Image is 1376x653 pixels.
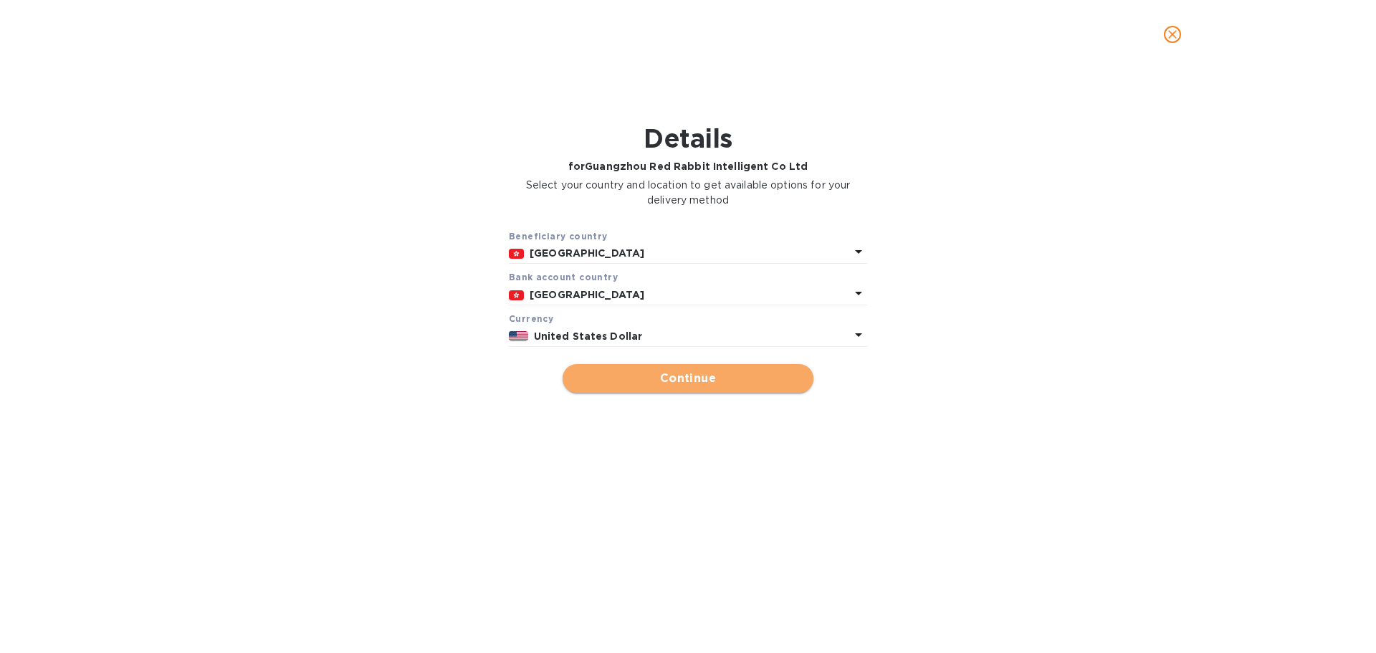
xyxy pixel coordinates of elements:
span: Continue [574,370,802,387]
button: Continue [563,364,813,393]
h1: Details [509,123,867,153]
b: for Guangzhou Red Rabbit Intelligent Co Ltd [568,161,808,172]
img: HK [509,249,524,259]
b: United States Dollar [534,330,643,342]
img: USD [509,331,528,341]
b: [GEOGRAPHIC_DATA] [530,289,644,300]
img: HK [509,290,524,300]
p: Select your country and location to get available options for your delivery method [509,178,867,208]
b: Currency [509,313,553,324]
b: Beneficiary country [509,231,608,242]
b: [GEOGRAPHIC_DATA] [530,247,644,259]
b: Bank account cоuntry [509,272,618,282]
button: close [1155,17,1190,52]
